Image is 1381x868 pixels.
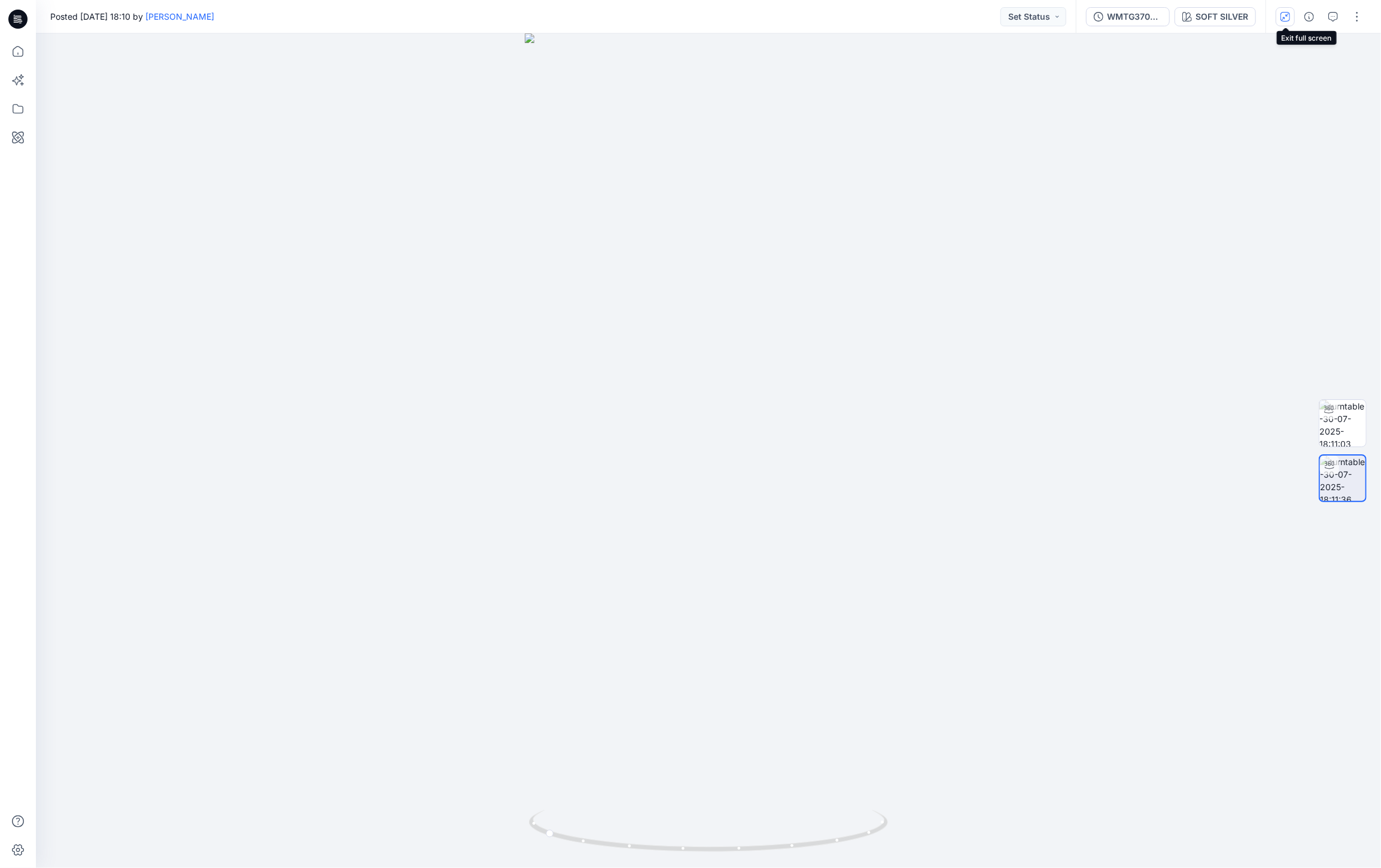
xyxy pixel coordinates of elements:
button: WMTG3700_ADM CAMI DRESS SET [1086,7,1170,26]
button: Details [1300,7,1319,26]
div: SOFT SILVER [1196,10,1248,23]
img: turntable-30-07-2025-18:11:36 [1320,456,1365,501]
a: [PERSON_NAME] [145,11,214,22]
img: turntable-30-07-2025-18:11:03 [1319,400,1366,447]
button: SOFT SILVER [1175,7,1256,26]
span: Posted [DATE] 18:10 by [50,10,214,23]
div: WMTG3700_ADM CAMI DRESS SET [1107,10,1162,23]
